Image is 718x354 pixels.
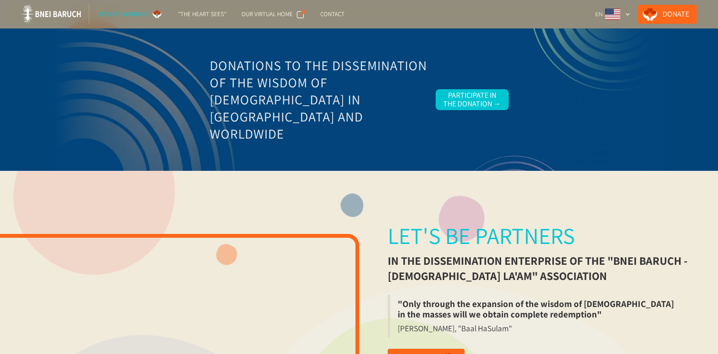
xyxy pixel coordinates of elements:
[89,5,170,24] a: Let's be partners
[388,223,575,249] div: Let's be partners
[170,5,234,24] a: "The Heart Sees"
[234,5,313,24] a: Our Virtual Home
[97,9,148,19] div: Let's be partners
[388,323,520,337] blockquote: [PERSON_NAME], "Baal HaSulam"
[591,5,634,24] div: EN
[313,5,352,24] a: Contact
[242,9,293,19] div: Our Virtual Home
[638,5,697,24] a: Donate
[320,9,345,19] div: Contact
[388,253,689,283] div: in the dissemination enterprise of the "Bnei Baruch - [DEMOGRAPHIC_DATA] La'am" association
[388,295,689,323] blockquote: "Only through the expansion of the wisdom of [DEMOGRAPHIC_DATA] in the masses will we obtain comp...
[178,9,226,19] div: "The Heart Sees"
[595,9,603,19] div: EN
[210,57,428,142] h3: Donations to the Dissemination of the Wisdom of [DEMOGRAPHIC_DATA] in [GEOGRAPHIC_DATA] and World...
[443,91,501,108] div: Participate in the Donation →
